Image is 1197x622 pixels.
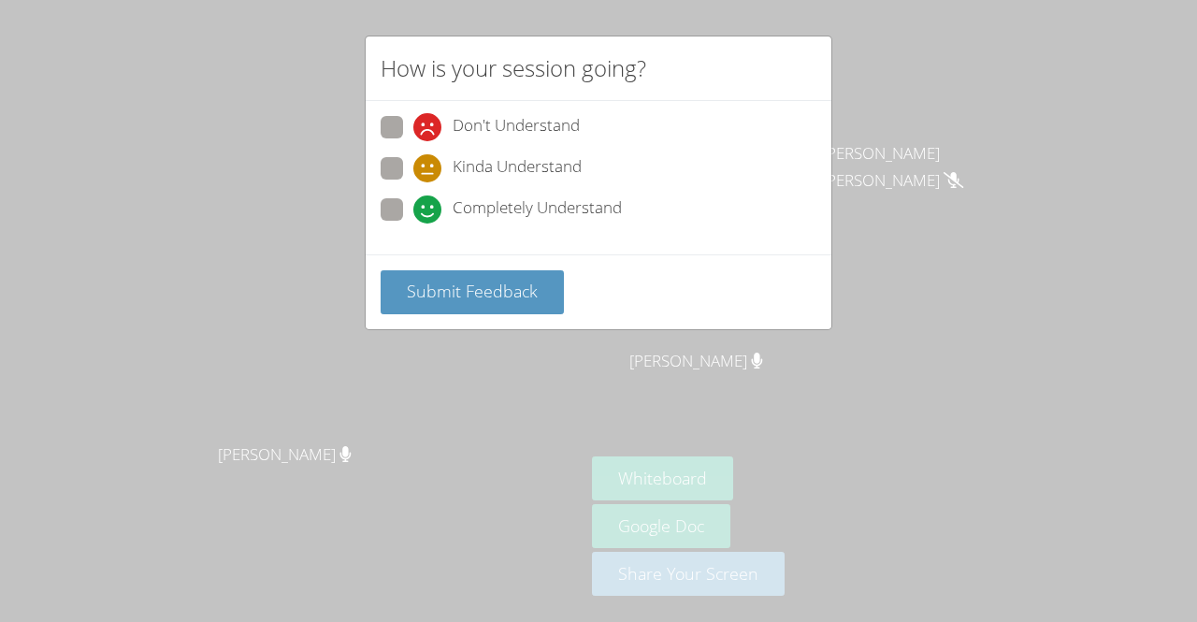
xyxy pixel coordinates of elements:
[407,280,538,302] span: Submit Feedback
[453,154,582,182] span: Kinda Understand
[453,195,622,224] span: Completely Understand
[381,270,564,314] button: Submit Feedback
[381,51,646,85] h2: How is your session going?
[453,113,580,141] span: Don't Understand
